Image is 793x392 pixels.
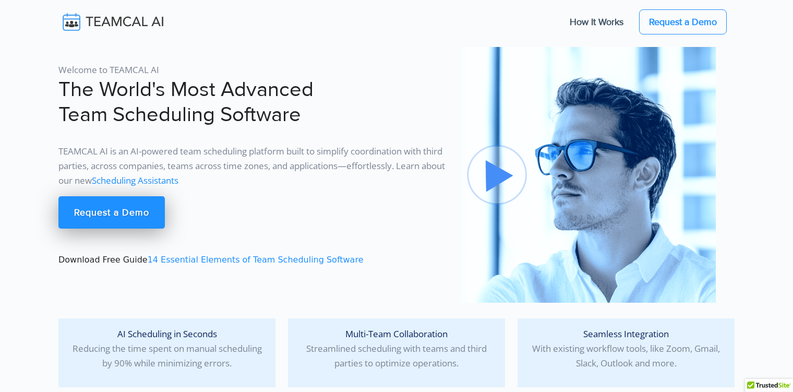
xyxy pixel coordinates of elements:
a: Request a Demo [639,9,727,34]
p: TEAMCAL AI is an AI-powered team scheduling platform built to simplify coordination with third pa... [58,144,448,188]
h1: The World's Most Advanced Team Scheduling Software [58,77,448,127]
a: 14 Essential Elements of Team Scheduling Software [148,255,364,265]
p: Reducing the time spent on manual scheduling by 90% while minimizing errors. [67,327,267,371]
a: How It Works [559,11,634,33]
div: Download Free Guide [52,47,454,303]
p: With existing workflow tools, like Zoom, Gmail, Slack, Outlook and more. [526,327,726,371]
span: Multi-Team Collaboration [345,328,448,340]
a: Request a Demo [58,196,165,229]
a: Scheduling Assistants [92,174,178,186]
span: AI Scheduling in Seconds [117,328,217,340]
img: pic [460,47,716,303]
span: Seamless Integration [583,328,669,340]
p: Streamlined scheduling with teams and third parties to optimize operations. [296,327,497,371]
p: Welcome to TEAMCAL AI [58,63,448,77]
